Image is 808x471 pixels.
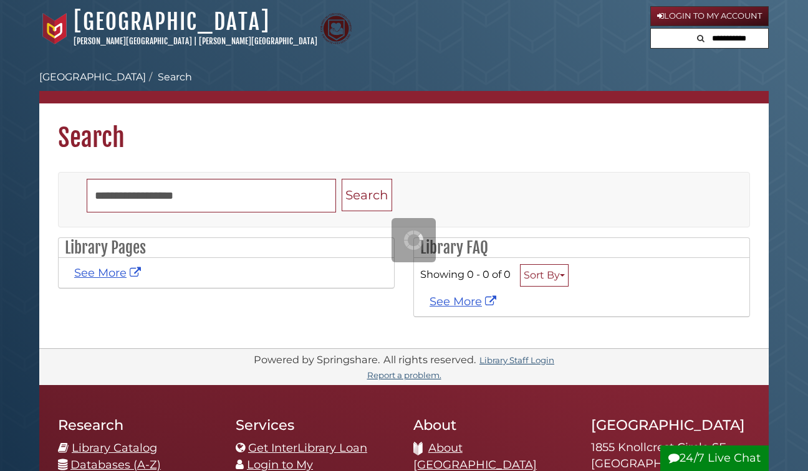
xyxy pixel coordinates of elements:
a: Report a problem. [367,370,441,380]
a: See More [430,295,499,308]
a: Library Catalog [72,441,157,455]
a: [GEOGRAPHIC_DATA] [74,8,270,36]
h1: Search [39,103,769,153]
a: Library Staff Login [479,355,554,365]
a: [PERSON_NAME][GEOGRAPHIC_DATA] [199,36,317,46]
button: Sort By [520,264,569,287]
h2: Library FAQ [414,238,749,258]
nav: breadcrumb [39,70,769,103]
span: Showing 0 - 0 of 0 [420,268,511,280]
div: Powered by Springshare. [252,353,382,366]
button: 24/7 Live Chat [660,445,769,471]
li: Search [146,70,192,85]
i: Search [697,34,705,42]
h2: Research [58,416,217,434]
button: Search [342,179,392,212]
a: [GEOGRAPHIC_DATA] [39,71,146,83]
img: Calvin Theological Seminary [320,13,352,44]
img: Calvin University [39,13,70,44]
a: See More [74,266,144,280]
h2: [GEOGRAPHIC_DATA] [591,416,750,434]
span: | [194,36,197,46]
a: Login to My Account [650,6,769,26]
div: All rights reserved. [382,353,478,366]
a: Get InterLibrary Loan [248,441,367,455]
img: Working... [404,231,423,250]
a: [PERSON_NAME][GEOGRAPHIC_DATA] [74,36,192,46]
button: Search [693,29,708,45]
h2: About [413,416,572,434]
h2: Services [236,416,395,434]
h2: Library Pages [59,238,394,258]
